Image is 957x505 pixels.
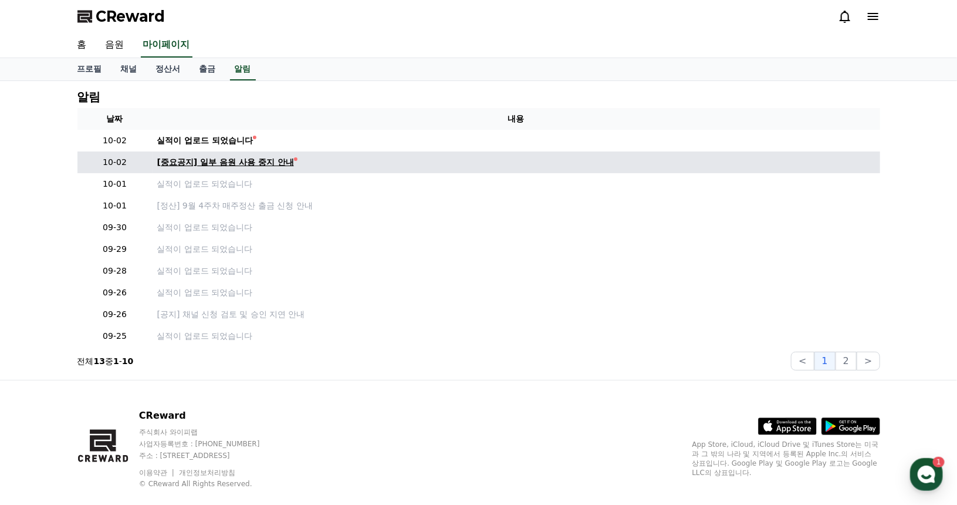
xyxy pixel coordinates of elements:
a: 실적이 업로드 되었습니다 [157,243,875,255]
a: 채널 [111,58,147,80]
a: 실적이 업로드 되었습니다 [157,134,875,147]
p: 09-26 [82,308,148,321]
div: [중요공지] 일부 음원 사용 중지 안내 [157,156,294,169]
a: 프로필 [68,58,111,80]
a: 출금 [190,58,225,80]
p: 전체 중 - [77,355,134,367]
p: App Store, iCloud, iCloud Drive 및 iTunes Store는 미국과 그 밖의 나라 및 지역에서 등록된 Apple Inc.의 서비스 상표입니다. Goo... [692,440,880,477]
a: 실적이 업로드 되었습니다 [157,287,875,299]
div: 실적이 업로드 되었습니다 [157,134,253,147]
button: < [791,352,814,371]
a: 설정 [151,372,225,402]
button: > [857,352,880,371]
a: 마이페이지 [141,33,192,58]
span: 대화 [107,390,121,400]
a: 실적이 업로드 되었습니다 [157,178,875,190]
a: 홈 [4,372,77,402]
p: 사업자등록번호 : [PHONE_NUMBER] [139,439,282,449]
p: 10-02 [82,134,148,147]
a: 음원 [96,33,134,58]
p: 09-30 [82,221,148,234]
p: 09-26 [82,287,148,299]
a: 알림 [230,58,256,80]
h4: 알림 [77,90,101,103]
strong: 13 [94,356,105,366]
a: 실적이 업로드 되었습니다 [157,265,875,277]
p: 10-01 [82,200,148,212]
span: 설정 [181,390,195,399]
a: 이용약관 [139,469,176,477]
p: 09-28 [82,265,148,277]
a: [정산] 9월 4주차 매주정산 출금 신청 안내 [157,200,875,212]
a: 실적이 업로드 되었습니다 [157,221,875,234]
th: 내용 [153,108,880,130]
button: 2 [836,352,857,371]
a: 실적이 업로드 되었습니다 [157,330,875,342]
p: 주식회사 와이피랩 [139,427,282,437]
button: 1 [814,352,836,371]
span: 홈 [37,390,44,399]
a: 1대화 [77,372,151,402]
strong: 10 [122,356,133,366]
a: 개인정보처리방침 [179,469,235,477]
a: 홈 [68,33,96,58]
p: © CReward All Rights Reserved. [139,479,282,489]
p: 10-01 [82,178,148,190]
a: [중요공지] 일부 음원 사용 중지 안내 [157,156,875,169]
a: CReward [77,7,165,26]
p: 09-25 [82,330,148,342]
span: 1 [119,372,123,381]
p: 09-29 [82,243,148,255]
a: 정산서 [147,58,190,80]
p: 10-02 [82,156,148,169]
th: 날짜 [77,108,153,130]
p: CReward [139,409,282,423]
a: [공지] 채널 신청 검토 및 승인 지연 안내 [157,308,875,321]
p: 주소 : [STREET_ADDRESS] [139,451,282,460]
strong: 1 [113,356,119,366]
span: CReward [96,7,165,26]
